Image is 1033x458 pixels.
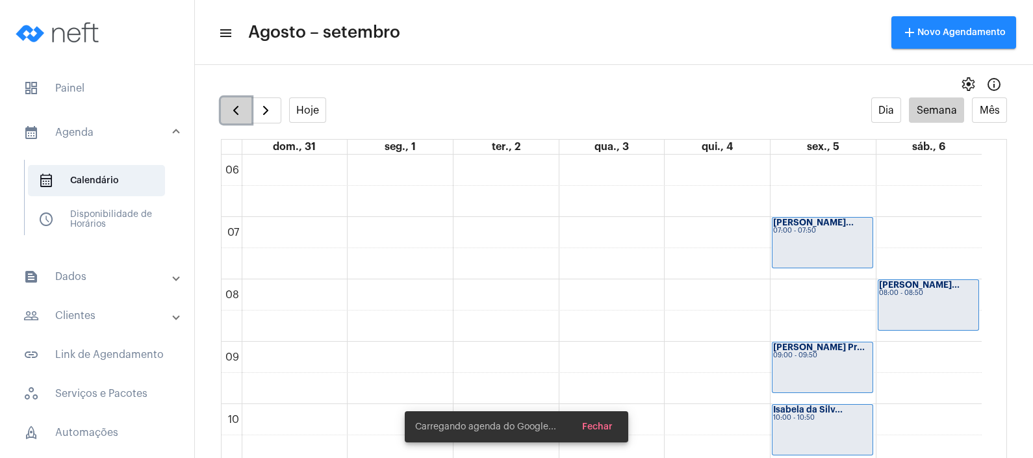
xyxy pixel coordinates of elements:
mat-expansion-panel-header: sidenav iconAgenda [8,112,194,153]
span: Disponibilidade de Horários [28,204,165,235]
span: Fechar [582,422,613,431]
mat-expansion-panel-header: sidenav iconClientes [8,300,194,331]
a: 6 de setembro de 2025 [910,140,948,154]
span: sidenav icon [38,173,54,188]
strong: [PERSON_NAME]... [773,218,854,227]
a: 2 de setembro de 2025 [489,140,523,154]
button: settings [955,71,981,97]
strong: [PERSON_NAME]... [879,281,960,289]
span: Agosto – setembro [248,22,400,43]
div: 09 [223,351,242,363]
mat-expansion-panel-header: sidenav iconDados [8,261,194,292]
mat-icon: Info [986,77,1002,92]
span: Calendário [28,165,165,196]
span: sidenav icon [23,81,39,96]
a: 1 de setembro de 2025 [382,140,418,154]
button: Semana Anterior [221,97,251,123]
span: Painel [13,73,181,104]
a: 3 de setembro de 2025 [592,140,631,154]
span: settings [960,77,976,92]
div: sidenav iconAgenda [8,153,194,253]
div: 10:00 - 10:50 [773,414,872,422]
span: Link de Agendamento [13,339,181,370]
mat-icon: sidenav icon [23,125,39,140]
span: Automações [13,417,181,448]
span: sidenav icon [23,386,39,401]
mat-icon: sidenav icon [23,308,39,324]
div: 08 [223,289,242,301]
mat-panel-title: Agenda [23,125,173,140]
span: Serviços e Pacotes [13,378,181,409]
button: Novo Agendamento [891,16,1016,49]
button: Dia [871,97,902,123]
strong: [PERSON_NAME] Pr... [773,343,865,351]
div: 07 [225,227,242,238]
button: Fechar [572,415,623,439]
mat-icon: sidenav icon [23,269,39,285]
a: 31 de agosto de 2025 [270,140,318,154]
strong: Isabela da Silv... [773,405,843,414]
mat-icon: sidenav icon [23,347,39,363]
mat-icon: add [902,25,917,40]
mat-icon: sidenav icon [218,25,231,41]
div: 07:00 - 07:50 [773,227,872,235]
button: Próximo Semana [251,97,281,123]
div: 10 [225,414,242,426]
span: Novo Agendamento [902,28,1006,37]
mat-panel-title: Dados [23,269,173,285]
button: Hoje [289,97,327,123]
mat-panel-title: Clientes [23,308,173,324]
button: Mês [972,97,1007,123]
button: Semana [909,97,964,123]
img: logo-neft-novo-2.png [10,6,108,58]
a: 5 de setembro de 2025 [804,140,842,154]
button: Info [981,71,1007,97]
div: 06 [223,164,242,176]
a: 4 de setembro de 2025 [699,140,735,154]
div: 08:00 - 08:50 [879,290,978,297]
div: 09:00 - 09:50 [773,352,872,359]
span: Carregando agenda do Google... [415,420,556,433]
span: sidenav icon [23,425,39,440]
span: sidenav icon [38,212,54,227]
